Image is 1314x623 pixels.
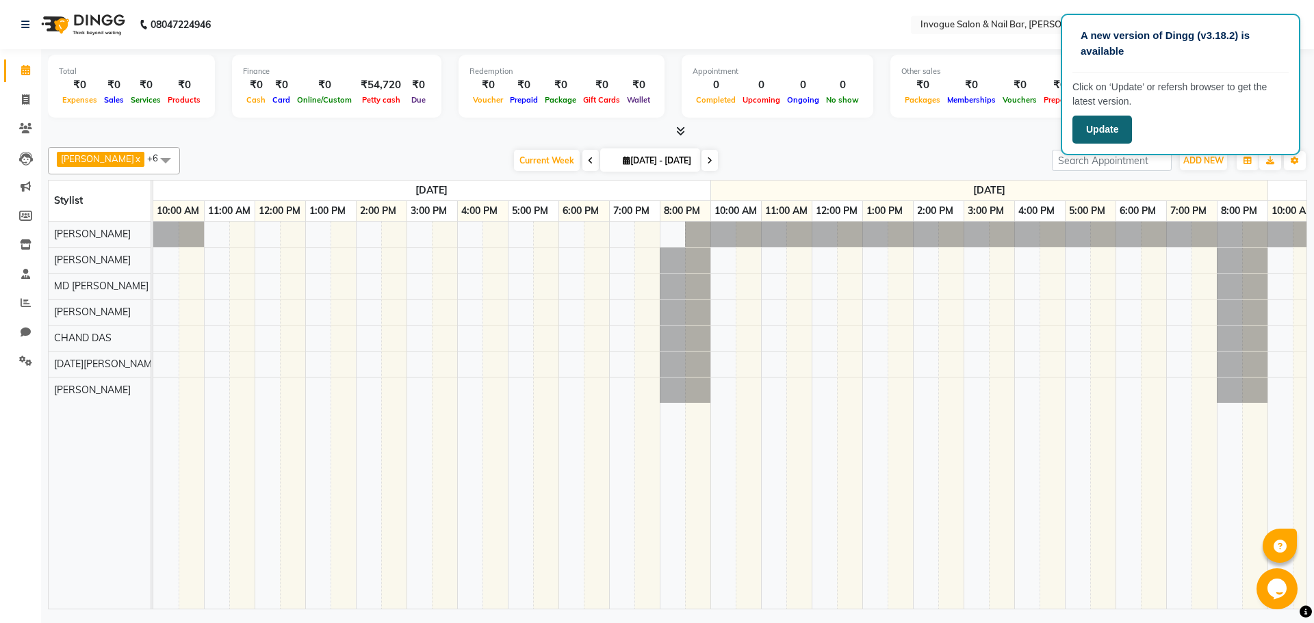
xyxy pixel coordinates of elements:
button: ADD NEW [1180,151,1227,170]
span: Expenses [59,95,101,105]
span: MD [PERSON_NAME] [54,280,149,292]
input: Search Appointment [1052,150,1172,171]
div: ₹0 [623,77,654,93]
div: 0 [693,77,739,93]
a: 12:00 PM [812,201,861,221]
a: 4:00 PM [1015,201,1058,221]
span: Packages [901,95,944,105]
div: ₹0 [294,77,355,93]
a: 7:00 PM [610,201,653,221]
a: 5:00 PM [508,201,552,221]
a: 10:00 AM [153,201,203,221]
a: 5:00 PM [1066,201,1109,221]
a: 8:00 PM [660,201,704,221]
span: [PERSON_NAME] [54,228,131,240]
span: Services [127,95,164,105]
div: ₹0 [164,77,204,93]
div: ₹0 [243,77,269,93]
div: Total [59,66,204,77]
div: ₹0 [1040,77,1079,93]
span: Online/Custom [294,95,355,105]
div: ₹0 [506,77,541,93]
a: September 29, 2025 [412,181,451,200]
span: Card [269,95,294,105]
span: Ongoing [784,95,823,105]
div: 0 [823,77,862,93]
span: No show [823,95,862,105]
a: 1:00 PM [306,201,349,221]
a: 10:00 AM [711,201,760,221]
div: ₹0 [901,77,944,93]
span: Wallet [623,95,654,105]
a: 2:00 PM [914,201,957,221]
a: 4:00 PM [458,201,501,221]
span: [PERSON_NAME] [54,384,131,396]
a: 12:00 PM [255,201,304,221]
a: 3:00 PM [407,201,450,221]
span: ADD NEW [1183,155,1224,165]
a: 11:00 AM [205,201,254,221]
span: Current Week [514,150,580,171]
span: Memberships [944,95,999,105]
a: 8:00 PM [1218,201,1261,221]
div: 0 [784,77,823,93]
span: [PERSON_NAME] [54,306,131,318]
span: +6 [147,153,168,163]
b: 08047224946 [151,5,211,44]
div: ₹0 [269,77,294,93]
iframe: chat widget [1257,568,1300,609]
div: Redemption [469,66,654,77]
a: 11:00 AM [762,201,811,221]
div: ₹0 [580,77,623,93]
div: ₹0 [944,77,999,93]
span: Cash [243,95,269,105]
span: Sales [101,95,127,105]
span: [PERSON_NAME] [54,254,131,266]
div: ₹0 [469,77,506,93]
div: Finance [243,66,430,77]
span: Upcoming [739,95,784,105]
div: ₹0 [407,77,430,93]
p: A new version of Dingg (v3.18.2) is available [1081,28,1280,59]
span: Products [164,95,204,105]
div: Other sales [901,66,1123,77]
span: [PERSON_NAME] [61,153,134,164]
span: Prepaid [506,95,541,105]
div: ₹0 [127,77,164,93]
span: [DATE] - [DATE] [619,155,695,165]
span: Stylist [54,194,83,207]
div: ₹0 [59,77,101,93]
a: 7:00 PM [1167,201,1210,221]
a: x [134,153,140,164]
div: 0 [739,77,784,93]
span: Completed [693,95,739,105]
div: ₹0 [541,77,580,93]
a: 6:00 PM [559,201,602,221]
span: CHAND DAS [54,332,112,344]
div: ₹0 [999,77,1040,93]
button: Update [1072,116,1132,144]
img: logo [35,5,129,44]
a: 3:00 PM [964,201,1007,221]
span: Voucher [469,95,506,105]
a: 2:00 PM [357,201,400,221]
a: September 30, 2025 [970,181,1009,200]
span: Vouchers [999,95,1040,105]
span: [DATE][PERSON_NAME] [54,358,160,370]
a: 6:00 PM [1116,201,1159,221]
span: Gift Cards [580,95,623,105]
p: Click on ‘Update’ or refersh browser to get the latest version. [1072,80,1289,109]
div: ₹0 [101,77,127,93]
div: ₹54,720 [355,77,407,93]
div: Appointment [693,66,862,77]
a: 1:00 PM [863,201,906,221]
span: Due [408,95,429,105]
span: Petty cash [359,95,404,105]
span: Prepaids [1040,95,1079,105]
span: Package [541,95,580,105]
